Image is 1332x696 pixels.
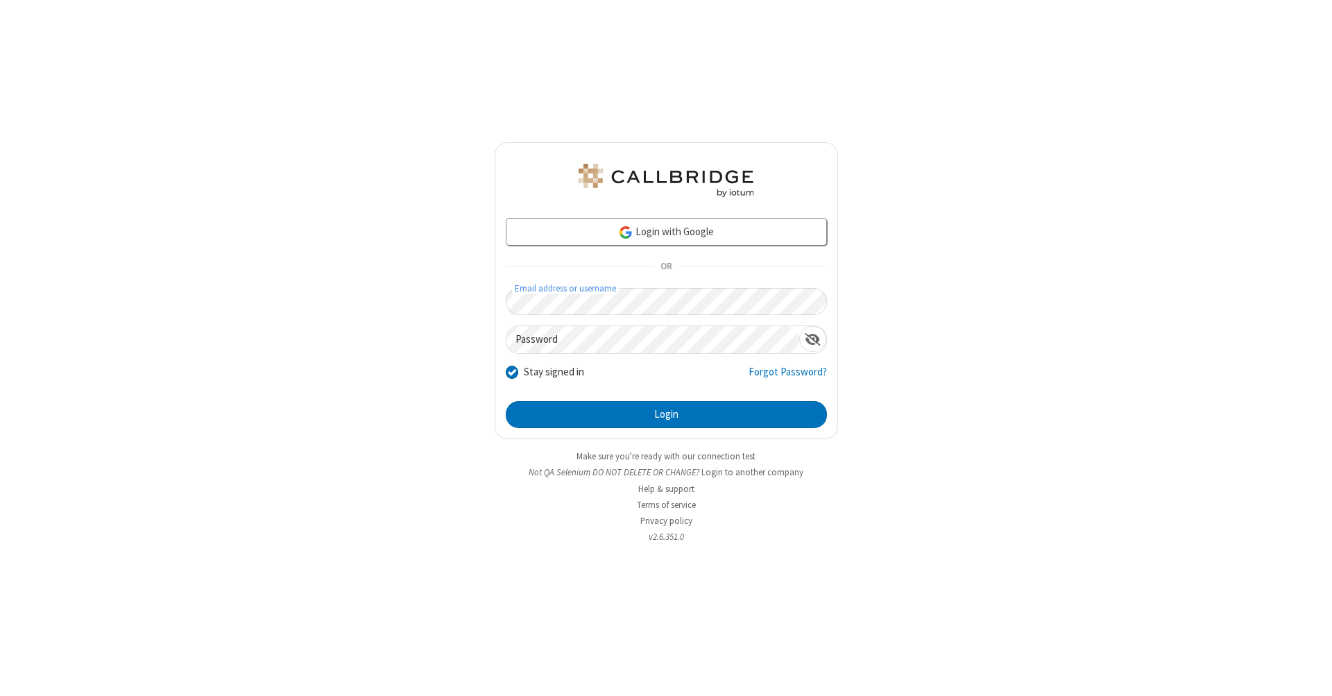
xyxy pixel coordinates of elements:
img: google-icon.png [618,225,633,240]
a: Terms of service [637,499,696,511]
a: Privacy policy [640,515,692,527]
a: Make sure you're ready with our connection test [577,450,755,462]
li: Not QA Selenium DO NOT DELETE OR CHANGE? [495,466,838,479]
input: Email address or username [506,288,827,315]
iframe: Chat [1297,660,1322,686]
div: Show password [799,326,826,352]
span: OR [655,257,677,277]
a: Forgot Password? [749,364,827,391]
button: Login to another company [701,466,803,479]
img: QA Selenium DO NOT DELETE OR CHANGE [576,164,756,197]
label: Stay signed in [524,364,584,380]
a: Login with Google [506,218,827,246]
button: Login [506,401,827,429]
a: Help & support [638,483,694,495]
li: v2.6.351.0 [495,530,838,543]
input: Password [506,326,799,353]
